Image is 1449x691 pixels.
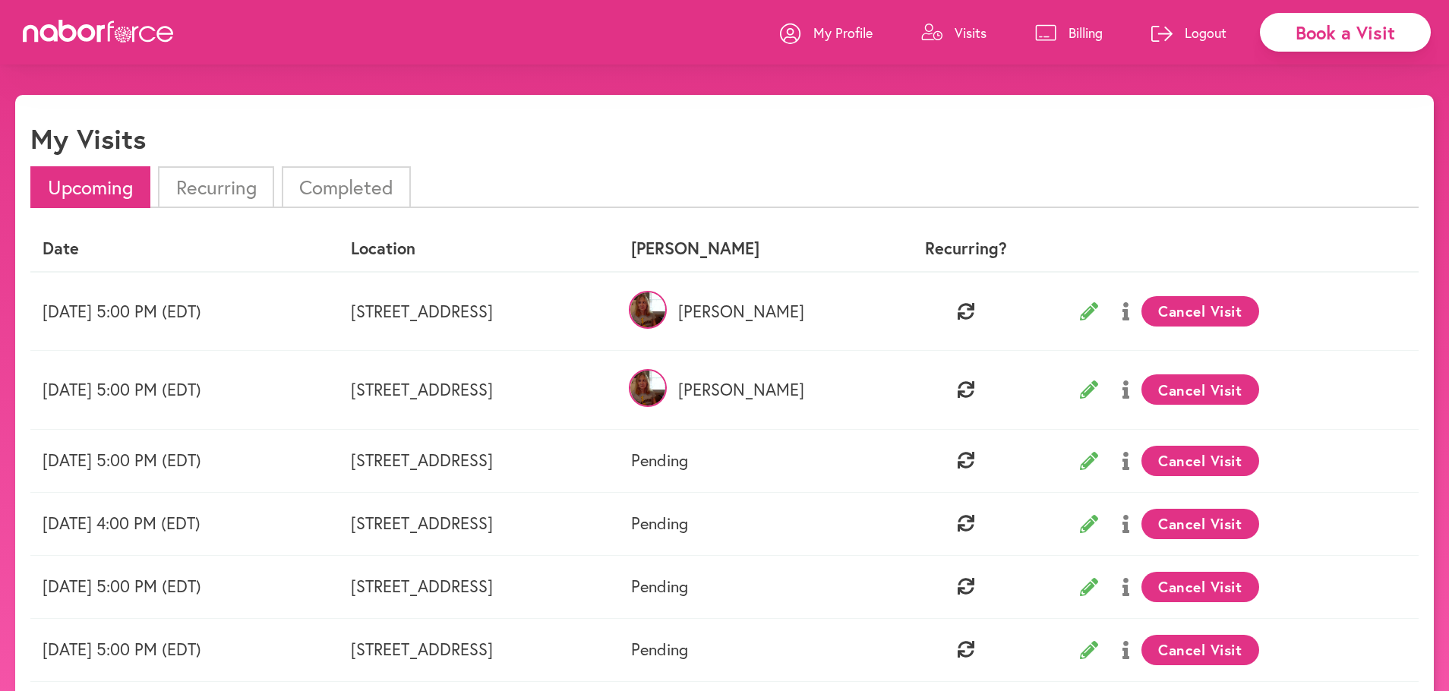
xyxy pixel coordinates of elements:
a: Billing [1035,10,1103,55]
th: Location [339,226,619,271]
h1: My Visits [30,122,146,155]
a: My Profile [780,10,873,55]
p: Visits [955,24,987,42]
p: Logout [1185,24,1226,42]
td: [STREET_ADDRESS] [339,272,619,351]
img: 4zUoyCGQmW9I6u5jqRAK [629,369,667,407]
td: [DATE] 5:00 PM (EDT) [30,555,339,618]
th: Date [30,226,339,271]
td: [DATE] 5:00 PM (EDT) [30,429,339,492]
td: [DATE] 5:00 PM (EDT) [30,272,339,351]
td: [DATE] 5:00 PM (EDT) [30,618,339,681]
div: Book a Visit [1260,13,1431,52]
td: [STREET_ADDRESS] [339,429,619,492]
td: [STREET_ADDRESS] [339,618,619,681]
img: 4zUoyCGQmW9I6u5jqRAK [629,291,667,329]
a: Logout [1151,10,1226,55]
td: [STREET_ADDRESS] [339,492,619,555]
th: [PERSON_NAME] [619,226,876,271]
li: Recurring [158,166,273,208]
a: Visits [921,10,987,55]
li: Upcoming [30,166,150,208]
button: Cancel Visit [1141,509,1259,539]
p: Billing [1069,24,1103,42]
th: Recurring? [876,226,1056,271]
td: [STREET_ADDRESS] [339,555,619,618]
li: Completed [282,166,411,208]
button: Cancel Visit [1141,572,1259,602]
p: [PERSON_NAME] [631,380,864,399]
button: Cancel Visit [1141,374,1259,405]
button: Cancel Visit [1141,446,1259,476]
td: [STREET_ADDRESS] [339,351,619,429]
td: Pending [619,555,876,618]
td: Pending [619,618,876,681]
td: Pending [619,429,876,492]
p: My Profile [813,24,873,42]
td: [DATE] 4:00 PM (EDT) [30,492,339,555]
button: Cancel Visit [1141,296,1259,327]
p: [PERSON_NAME] [631,301,864,321]
button: Cancel Visit [1141,635,1259,665]
td: Pending [619,492,876,555]
td: [DATE] 5:00 PM (EDT) [30,351,339,429]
